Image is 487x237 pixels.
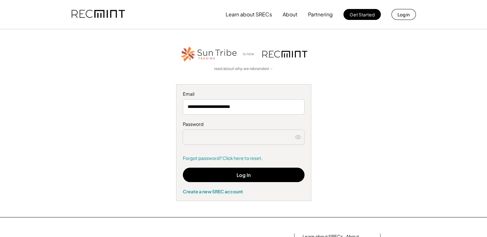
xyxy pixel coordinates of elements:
[214,66,273,72] a: read about why we rebranded →
[71,4,125,25] img: recmint-logotype%403x.png
[241,51,259,57] div: is now
[183,155,304,162] a: Forgot password? Click here to reset.
[183,189,304,194] div: Create a new SREC account
[226,8,272,21] button: Learn about SRECs
[343,9,381,20] button: Get Started
[262,51,307,57] img: recmint-logotype%403x.png
[183,91,304,97] div: Email
[308,8,333,21] button: Partnering
[283,8,297,21] button: About
[180,45,238,63] img: STT_Horizontal_Logo%2B-%2BColor.png
[183,168,304,182] button: Log In
[391,9,416,20] button: Log in
[183,121,304,127] div: Password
